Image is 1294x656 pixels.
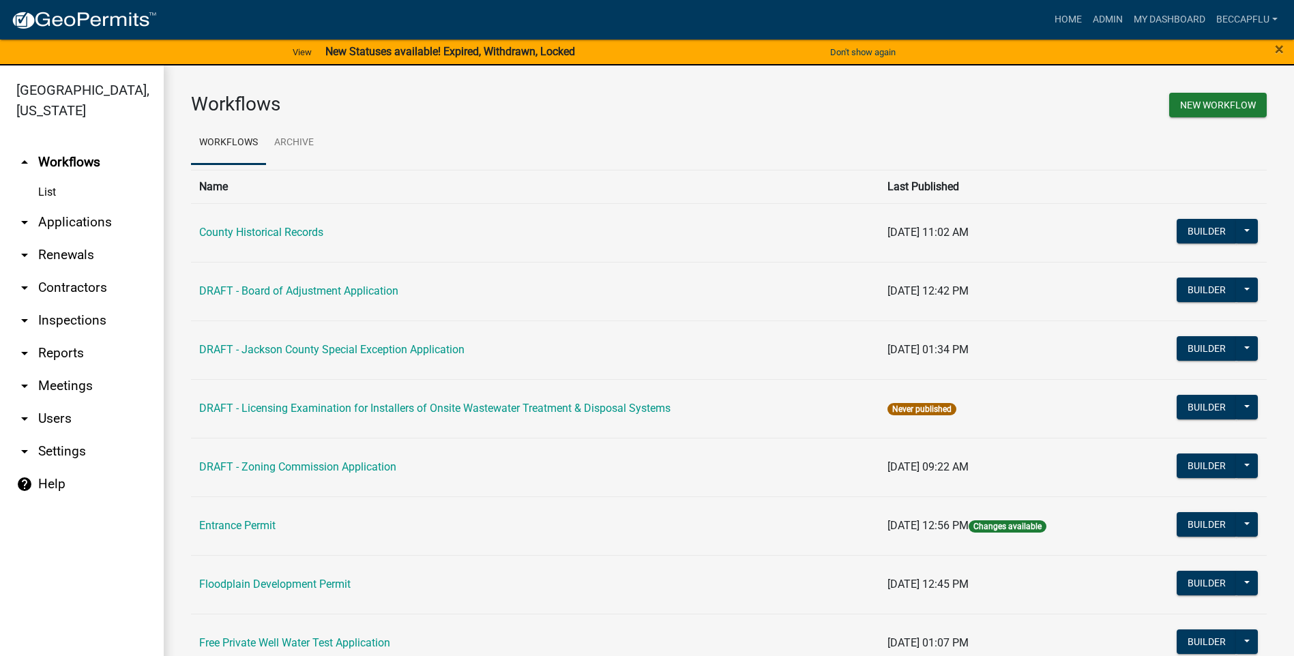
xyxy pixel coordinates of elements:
a: Entrance Permit [199,519,276,532]
a: DRAFT - Licensing Examination for Installers of Onsite Wastewater Treatment & Disposal Systems [199,402,671,415]
a: County Historical Records [199,226,323,239]
button: Builder [1177,336,1237,361]
a: Floodplain Development Permit [199,578,351,591]
i: arrow_drop_down [16,443,33,460]
a: Free Private Well Water Test Application [199,636,390,649]
button: Builder [1177,219,1237,243]
strong: New Statuses available! Expired, Withdrawn, Locked [325,45,575,58]
span: [DATE] 01:07 PM [887,636,969,649]
span: [DATE] 12:45 PM [887,578,969,591]
a: Archive [266,121,322,165]
span: Changes available [969,520,1046,533]
span: [DATE] 12:42 PM [887,284,969,297]
button: Builder [1177,453,1237,478]
button: Close [1275,41,1284,57]
span: Never published [887,403,956,415]
button: Builder [1177,512,1237,537]
i: arrow_drop_down [16,280,33,296]
a: My Dashboard [1128,7,1211,33]
i: arrow_drop_down [16,411,33,427]
a: BeccaPflu [1211,7,1283,33]
i: arrow_drop_down [16,378,33,394]
span: [DATE] 12:56 PM [887,519,969,532]
span: [DATE] 11:02 AM [887,226,969,239]
button: Builder [1177,278,1237,302]
a: DRAFT - Jackson County Special Exception Application [199,343,465,356]
a: Admin [1087,7,1128,33]
button: Don't show again [825,41,901,63]
button: New Workflow [1169,93,1267,117]
span: × [1275,40,1284,59]
i: arrow_drop_up [16,154,33,170]
a: Home [1049,7,1087,33]
button: Builder [1177,571,1237,595]
span: [DATE] 01:34 PM [887,343,969,356]
button: Builder [1177,395,1237,419]
i: arrow_drop_down [16,247,33,263]
i: help [16,476,33,492]
a: View [287,41,317,63]
i: arrow_drop_down [16,312,33,329]
a: DRAFT - Board of Adjustment Application [199,284,398,297]
th: Last Published [879,170,1127,203]
a: DRAFT - Zoning Commission Application [199,460,396,473]
th: Name [191,170,879,203]
h3: Workflows [191,93,719,116]
i: arrow_drop_down [16,345,33,361]
i: arrow_drop_down [16,214,33,230]
button: Builder [1177,629,1237,654]
span: [DATE] 09:22 AM [887,460,969,473]
a: Workflows [191,121,266,165]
